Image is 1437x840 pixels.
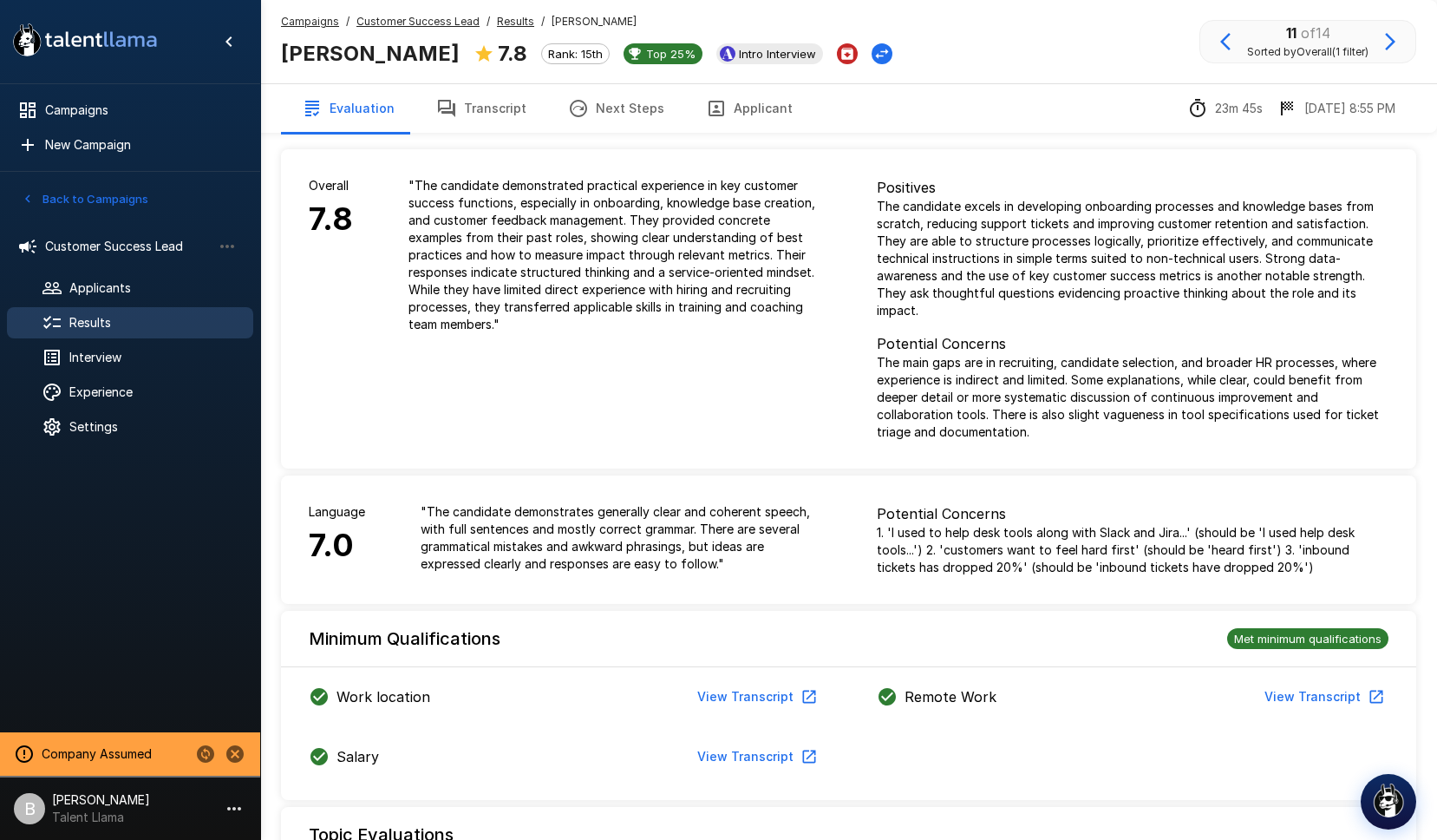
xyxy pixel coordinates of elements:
p: Positives [877,177,1389,198]
p: " The candidate demonstrated practical experience in key customer success functions, especially i... [408,177,821,333]
h6: 7.8 [309,194,353,245]
span: Intro Interview [732,47,823,61]
p: 23m 45s [1215,100,1263,117]
p: Potential Concerns [877,333,1389,354]
button: View Transcript [690,681,821,713]
div: The date and time when the interview was completed [1277,98,1395,119]
p: The main gaps are in recruiting, candidate selection, and broader HR processes, where experience ... [877,354,1389,441]
span: of 14 [1301,24,1330,42]
p: Remote Work [905,686,996,707]
p: Work location [336,686,430,707]
h6: 7.0 [309,521,365,571]
p: " The candidate demonstrates generally clear and coherent speech, with full sentences and mostly ... [421,503,821,573]
h6: Minimum Qualifications [309,625,500,653]
span: / [487,13,490,30]
p: The candidate excels in developing onboarding processes and knowledge bases from scratch, reducin... [877,198,1389,319]
span: [PERSON_NAME] [552,13,637,30]
button: Change Stage [872,43,892,64]
span: Top 25% [639,47,702,61]
b: 7.8 [498,41,527,66]
p: Overall [309,177,353,194]
div: View profile in Ashby [716,43,823,64]
p: Salary [336,746,379,767]
span: Rank: 15th [542,47,609,61]
p: Language [309,503,365,521]
p: [DATE] 8:55 PM [1304,100,1395,117]
b: 11 [1286,24,1297,42]
span: Met minimum qualifications [1227,632,1388,646]
button: Transcript [415,84,547,133]
span: / [541,13,545,30]
p: Potential Concerns [877,503,1389,524]
b: [PERSON_NAME] [281,41,460,66]
button: Applicant [685,84,813,133]
span: Sorted by Overall (1 filter) [1247,43,1368,61]
button: Next Steps [547,84,685,133]
img: logo_glasses@2x.png [1371,783,1406,817]
button: Evaluation [281,84,415,133]
u: Customer Success Lead [356,15,480,28]
button: Archive Applicant [837,43,858,64]
div: The time between starting and completing the interview [1187,98,1263,119]
u: Campaigns [281,15,339,28]
u: Results [497,15,534,28]
img: ashbyhq_logo.jpeg [720,46,735,62]
p: 1. 'I used to help desk tools along with Slack and Jira...' (should be 'I used help desk tools...... [877,524,1389,576]
span: / [346,13,349,30]
button: View Transcript [1257,681,1388,713]
button: View Transcript [690,741,821,773]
